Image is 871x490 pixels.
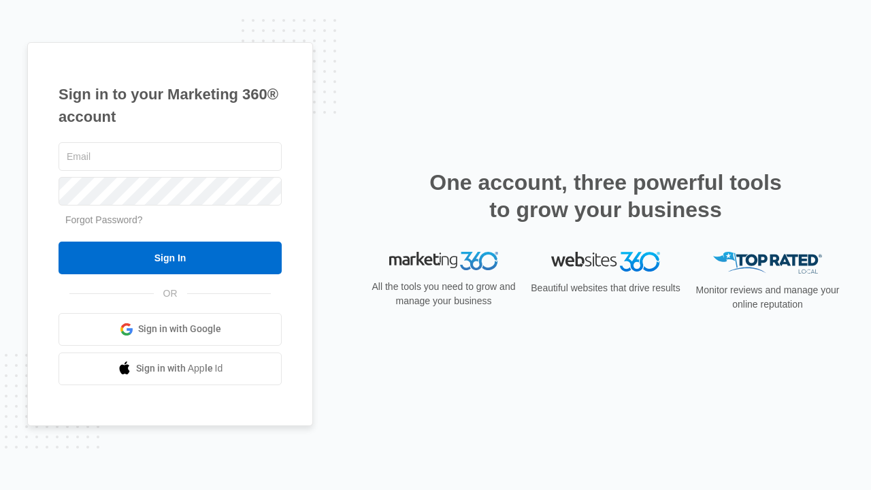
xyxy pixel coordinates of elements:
[59,353,282,385] a: Sign in with Apple Id
[136,361,223,376] span: Sign in with Apple Id
[551,252,660,272] img: Websites 360
[691,283,844,312] p: Monitor reviews and manage your online reputation
[389,252,498,271] img: Marketing 360
[529,281,682,295] p: Beautiful websites that drive results
[138,322,221,336] span: Sign in with Google
[425,169,786,223] h2: One account, three powerful tools to grow your business
[65,214,143,225] a: Forgot Password?
[154,287,187,301] span: OR
[59,142,282,171] input: Email
[59,83,282,128] h1: Sign in to your Marketing 360® account
[713,252,822,274] img: Top Rated Local
[59,313,282,346] a: Sign in with Google
[59,242,282,274] input: Sign In
[367,280,520,308] p: All the tools you need to grow and manage your business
